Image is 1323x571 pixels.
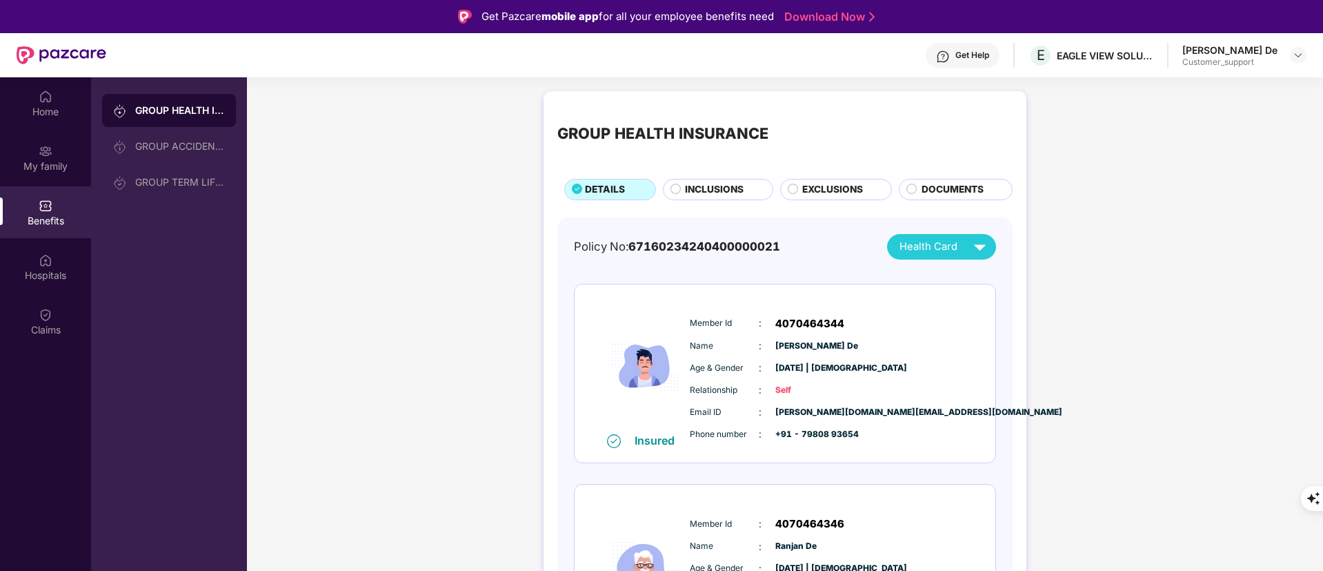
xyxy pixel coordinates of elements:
span: Relationship [690,384,759,397]
div: Customer_support [1182,57,1277,68]
span: [PERSON_NAME][DOMAIN_NAME][EMAIL_ADDRESS][DOMAIN_NAME] [775,406,844,419]
div: Get Pazcare for all your employee benefits need [481,8,774,25]
span: E [1037,47,1045,64]
span: Phone number [690,428,759,441]
button: Health Card [887,234,996,260]
span: Member Id [690,518,759,531]
span: DOCUMENTS [922,182,984,197]
span: : [759,427,762,442]
a: Download Now [784,10,871,24]
span: : [759,539,762,554]
span: Health Card [899,239,957,255]
div: GROUP ACCIDENTAL INSURANCE [135,141,225,152]
img: svg+xml;base64,PHN2ZyBpZD0iQmVuZWZpdHMiIHhtbG5zPSJodHRwOi8vd3d3LnczLm9yZy8yMDAwL3N2ZyIgd2lkdGg9Ij... [39,199,52,213]
span: Ranjan De [775,540,844,553]
span: Name [690,540,759,553]
img: svg+xml;base64,PHN2ZyB4bWxucz0iaHR0cDovL3d3dy53My5vcmcvMjAwMC9zdmciIHZpZXdCb3g9IjAgMCAyNCAyNCIgd2... [968,235,992,259]
strong: mobile app [541,10,599,23]
img: New Pazcare Logo [17,46,106,64]
span: +91 - 79808 93654 [775,428,844,441]
div: Insured [635,434,683,447]
img: svg+xml;base64,PHN2ZyBpZD0iSGVscC0zMngzMiIgeG1sbnM9Imh0dHA6Ly93d3cudzMub3JnLzIwMDAvc3ZnIiB3aWR0aD... [936,50,950,64]
span: Member Id [690,317,759,330]
img: svg+xml;base64,PHN2ZyB4bWxucz0iaHR0cDovL3d3dy53My5vcmcvMjAwMC9zdmciIHdpZHRoPSIxNiIgaGVpZ2h0PSIxNi... [607,434,621,448]
span: : [759,360,762,376]
img: svg+xml;base64,PHN2ZyBpZD0iRHJvcGRvd24tMzJ4MzIiIHhtbG5zPSJodHRwOi8vd3d3LnczLm9yZy8yMDAwL3N2ZyIgd2... [1293,50,1304,61]
div: Policy No: [574,238,780,255]
span: 4070464344 [775,316,844,332]
span: Email ID [690,406,759,419]
div: GROUP TERM LIFE INSURANCE [135,177,225,188]
span: Name [690,340,759,353]
div: EAGLE VIEW SOLUTIONS PRIVATE LIMITED [1057,49,1153,62]
span: : [759,383,762,398]
img: svg+xml;base64,PHN2ZyB3aWR0aD0iMjAiIGhlaWdodD0iMjAiIHZpZXdCb3g9IjAgMCAyMCAyMCIgZmlsbD0ibm9uZSIgeG... [113,176,127,190]
span: [PERSON_NAME] De [775,340,844,353]
span: : [759,316,762,331]
img: svg+xml;base64,PHN2ZyBpZD0iSG9tZSIgeG1sbnM9Imh0dHA6Ly93d3cudzMub3JnLzIwMDAvc3ZnIiB3aWR0aD0iMjAiIG... [39,90,52,104]
span: Age & Gender [690,362,759,375]
span: [DATE] | [DEMOGRAPHIC_DATA] [775,362,844,375]
span: 67160234240400000021 [628,240,780,253]
img: svg+xml;base64,PHN2ZyBpZD0iQ2xhaW0iIHhtbG5zPSJodHRwOi8vd3d3LnczLm9yZy8yMDAwL3N2ZyIgd2lkdGg9IjIwIi... [39,308,52,322]
span: DETAILS [585,182,625,197]
div: Get Help [955,50,989,61]
span: INCLUSIONS [685,182,744,197]
img: Stroke [869,10,875,24]
img: svg+xml;base64,PHN2ZyB3aWR0aD0iMjAiIGhlaWdodD0iMjAiIHZpZXdCb3g9IjAgMCAyMCAyMCIgZmlsbD0ibm9uZSIgeG... [113,140,127,154]
span: : [759,516,762,532]
img: icon [604,299,686,434]
span: 4070464346 [775,516,844,532]
img: svg+xml;base64,PHN2ZyB3aWR0aD0iMjAiIGhlaWdodD0iMjAiIHZpZXdCb3g9IjAgMCAyMCAyMCIgZmlsbD0ibm9uZSIgeG... [113,104,127,118]
div: GROUP HEALTH INSURANCE [135,104,225,117]
img: svg+xml;base64,PHN2ZyBpZD0iSG9zcGl0YWxzIiB4bWxucz0iaHR0cDovL3d3dy53My5vcmcvMjAwMC9zdmciIHdpZHRoPS... [39,253,52,267]
div: [PERSON_NAME] De [1182,43,1277,57]
img: Logo [458,10,472,23]
div: GROUP HEALTH INSURANCE [557,122,768,145]
span: : [759,338,762,354]
img: svg+xml;base64,PHN2ZyB3aWR0aD0iMjAiIGhlaWdodD0iMjAiIHZpZXdCb3g9IjAgMCAyMCAyMCIgZmlsbD0ibm9uZSIgeG... [39,144,52,158]
span: : [759,405,762,420]
span: EXCLUSIONS [802,182,863,197]
span: Self [775,384,844,397]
